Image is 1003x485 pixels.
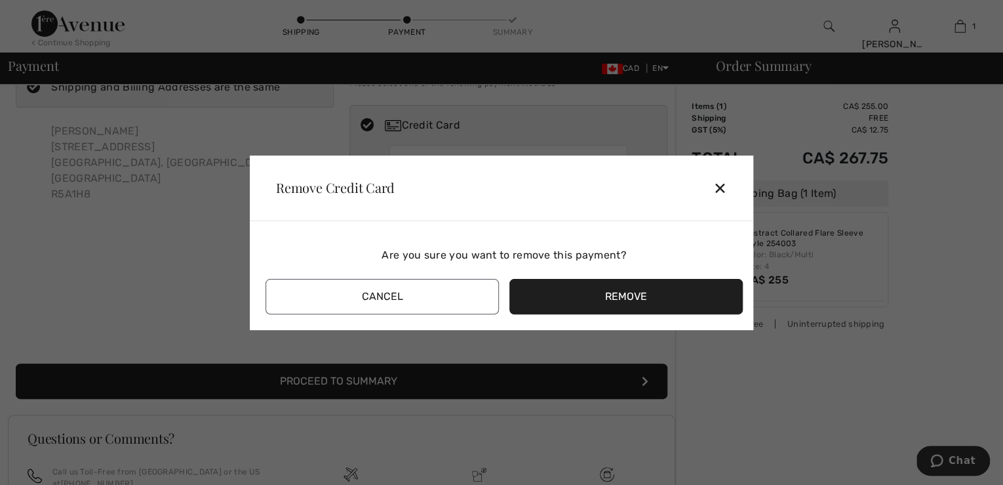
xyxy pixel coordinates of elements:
[265,279,499,314] button: Cancel
[713,174,737,201] div: ✕
[32,9,59,21] span: Chat
[265,181,395,194] div: Remove Credit Card
[509,279,743,314] button: Remove
[265,232,743,279] div: Are you sure you want to remove this payment?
